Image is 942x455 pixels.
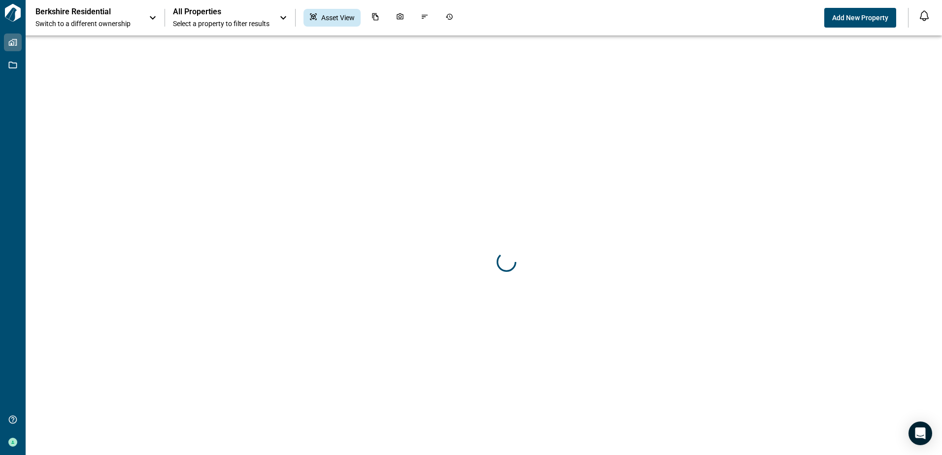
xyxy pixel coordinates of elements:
div: Photos [390,9,410,27]
div: Asset View [303,9,361,27]
div: Issues & Info [415,9,435,27]
button: Add New Property [824,8,896,28]
span: Select a property to filter results [173,19,269,29]
span: Switch to a different ownership [35,19,139,29]
div: Open Intercom Messenger [908,422,932,445]
button: Open notification feed [916,8,932,24]
span: All Properties [173,7,269,17]
p: Berkshire Residential [35,7,124,17]
span: Asset View [321,13,355,23]
div: Documents [366,9,385,27]
span: Add New Property [832,13,888,23]
div: Job History [439,9,459,27]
